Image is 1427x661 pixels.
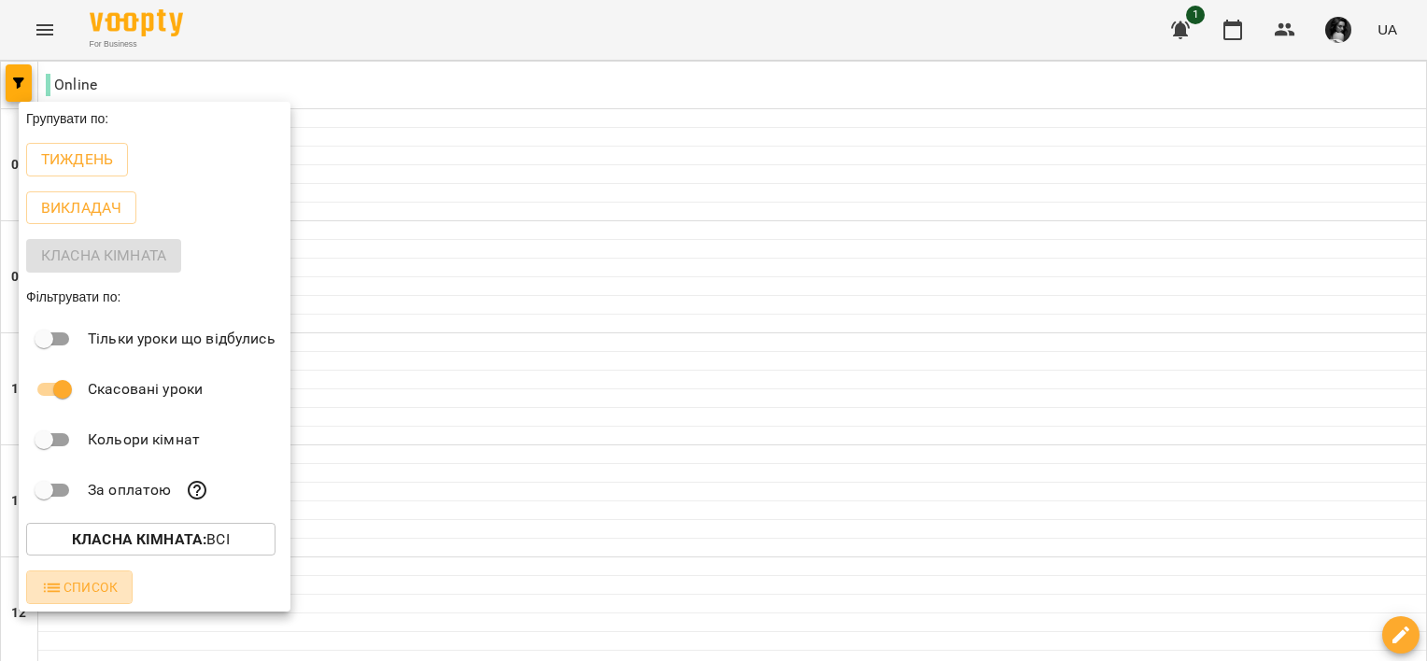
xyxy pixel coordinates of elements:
p: Всі [72,528,230,551]
p: Тиждень [41,148,113,171]
p: Кольори кімнат [88,429,200,451]
p: За оплатою [88,479,171,501]
button: Викладач [26,191,136,225]
div: Фільтрувати по: [19,280,290,314]
button: Класна кімната:Всі [26,523,276,556]
p: Викладач [41,197,121,219]
div: Групувати по: [19,102,290,135]
button: Тиждень [26,143,128,176]
p: Тільки уроки що відбулись [88,328,276,350]
b: Класна кімната : [72,530,206,548]
button: Список [26,570,133,604]
span: Список [41,576,118,598]
p: Скасовані уроки [88,378,203,401]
